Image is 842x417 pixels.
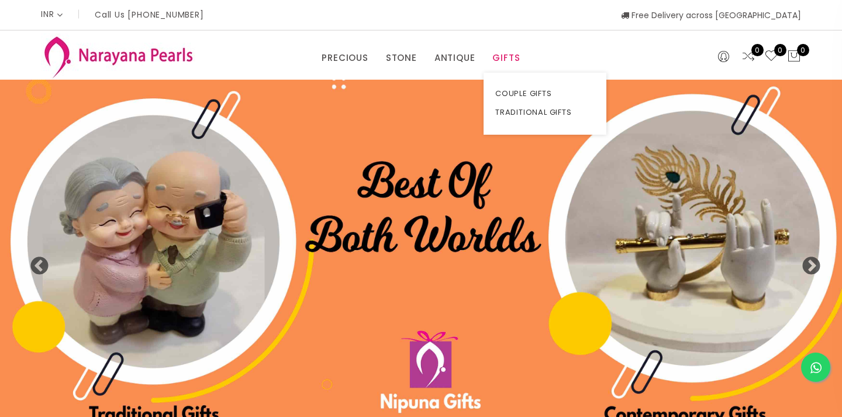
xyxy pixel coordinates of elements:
[495,84,595,103] a: COUPLE GIFTS
[95,11,204,19] p: Call Us [PHONE_NUMBER]
[801,257,813,268] button: Next
[764,49,778,64] a: 0
[386,49,417,67] a: STONE
[29,257,41,268] button: Previous
[751,44,764,56] span: 0
[787,49,801,64] button: 0
[495,103,595,122] a: TRADITIONAL GIFTS
[797,44,809,56] span: 0
[774,44,786,56] span: 0
[492,49,520,67] a: GIFTS
[741,49,755,64] a: 0
[434,49,475,67] a: ANTIQUE
[322,49,368,67] a: PRECIOUS
[621,9,801,21] span: Free Delivery across [GEOGRAPHIC_DATA]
